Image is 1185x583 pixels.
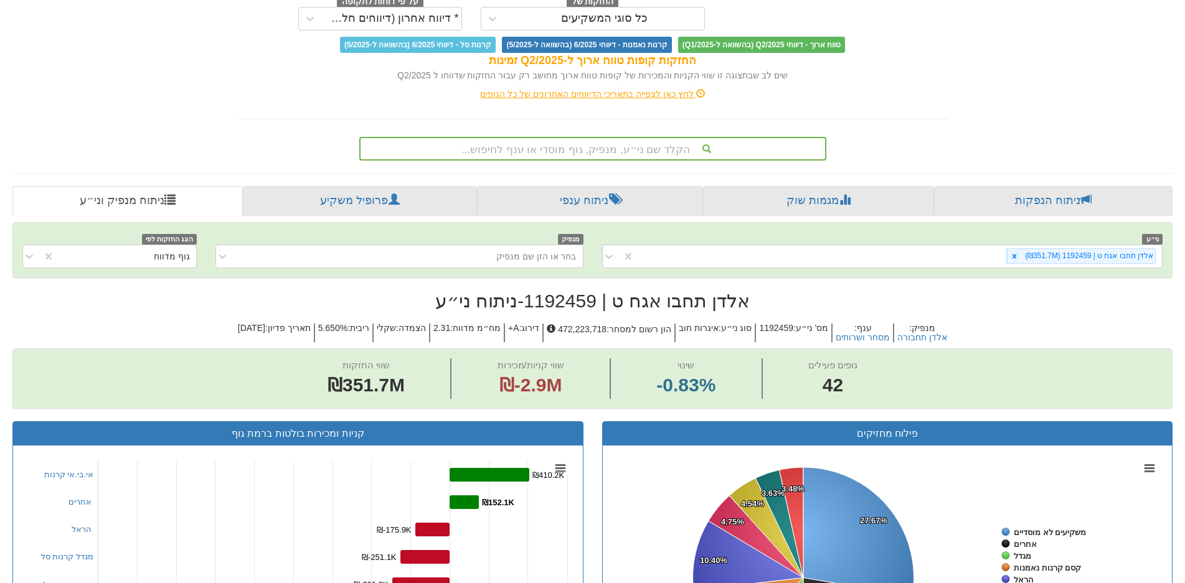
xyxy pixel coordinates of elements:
span: הצג החזקות לפי [142,234,197,245]
h3: קניות ומכירות בולטות ברמת גוף [22,428,574,439]
span: שווי החזקות [342,360,390,370]
div: החזקות קופות טווח ארוך ל-Q2/2025 זמינות [238,53,948,69]
tspan: מגדל [1014,551,1031,561]
a: אחרים [68,497,92,506]
div: הקלד שם ני״ע, מנפיק, גוף מוסדי או ענף לחיפוש... [361,138,825,159]
tspan: 3.63% [762,488,785,498]
button: אלדן תחבורה [897,333,947,342]
span: קרנות נאמנות - דיווחי 6/2025 (בהשוואה ל-5/2025) [502,37,671,53]
span: קרנות סל - דיווחי 6/2025 (בהשוואה ל-5/2025) [340,37,496,53]
span: -0.83% [656,372,715,399]
span: גופים פעילים [808,360,857,370]
h5: מנפיק : [893,324,950,343]
tspan: 10.40% [700,556,728,565]
h5: תאריך פדיון : [DATE] [235,324,314,343]
tspan: ₪152.1K [482,498,515,507]
h5: ענף : [831,324,893,343]
span: 42 [808,372,857,399]
tspan: ₪410.2K [532,470,565,480]
tspan: 27.67% [860,516,888,525]
div: שים לב שבתצוגה זו שווי הקניות והמכירות של קופות טווח ארוך מחושב רק עבור החזקות שדווחו ל Q2/2025 [238,69,948,82]
a: מגמות שוק [703,186,934,216]
div: * דיווח אחרון (דיווחים חלקיים) [324,12,459,25]
span: ני״ע [1142,234,1163,245]
h5: דירוג : A+ [504,324,542,343]
span: ₪351.7M [328,375,405,395]
h5: הצמדה : שקלי [372,324,429,343]
div: בחר או הזן שם מנפיק [496,250,577,263]
a: הראל [72,525,92,534]
a: ניתוח מנפיק וני״ע [12,186,243,216]
tspan: ₪-175.9K [377,525,412,534]
tspan: קסם קרנות נאמנות [1014,563,1081,572]
tspan: אחרים [1014,539,1037,549]
span: שווי קניות/מכירות [498,360,564,370]
a: פרופיל משקיע [243,186,477,216]
tspan: ₪-251.1K [362,553,397,562]
span: ₪-2.9M [499,375,562,395]
a: אי.בי.אי קרנות [44,470,94,479]
h5: ריבית : 5.650% [314,324,372,343]
tspan: משקיעים לא מוסדיים [1014,528,1086,537]
span: מנפיק [558,234,583,245]
div: לחץ כאן לצפייה בתאריכי הדיווחים האחרונים של כל הגופים [229,88,957,100]
h5: מס' ני״ע : 1192459 [755,324,831,343]
tspan: 4.75% [721,517,744,526]
span: טווח ארוך - דיווחי Q2/2025 (בהשוואה ל-Q1/2025) [678,37,845,53]
h3: פילוח מחזיקים [612,428,1163,439]
button: מסחר ושרותים [836,333,890,342]
a: ניתוח הנפקות [934,186,1173,216]
tspan: 4.54% [741,499,764,508]
h2: אלדן תחבו אגח ט | 1192459 - ניתוח ני״ע [12,291,1173,311]
h5: סוג ני״ע : איגרות חוב [674,324,755,343]
div: אלדן תחבו אגח ט | 1192459 (₪351.7M) [1021,249,1155,263]
h5: מח״מ מדווח : 2.31 [429,324,504,343]
tspan: 3.48% [781,484,805,493]
h5: הון רשום למסחר : 472,223,718 [542,324,674,343]
a: ניתוח ענפי [477,186,703,216]
span: שינוי [677,360,694,370]
a: מגדל קרנות סל [41,552,93,561]
div: גוף מדווח [154,250,190,263]
div: כל סוגי המשקיעים [561,12,648,25]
